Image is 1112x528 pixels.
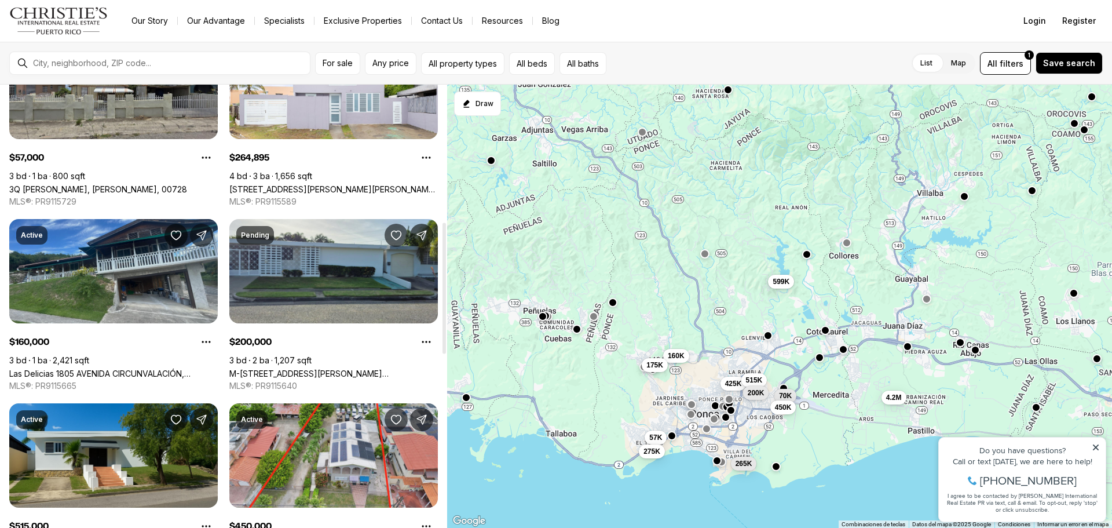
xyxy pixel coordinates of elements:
[663,349,689,363] button: 160K
[668,351,685,361] span: 160K
[314,13,411,29] a: Exclusive Properties
[241,415,263,424] p: Active
[410,408,433,431] button: Share Property
[473,13,532,29] a: Resources
[1055,9,1103,32] button: Register
[415,146,438,169] button: Property options
[1016,9,1053,32] button: Login
[195,330,218,354] button: Property options
[773,277,789,286] span: 599K
[315,52,360,75] button: For sale
[775,403,792,412] span: 450K
[178,13,254,29] a: Our Advantage
[122,13,177,29] a: Our Story
[748,388,765,398] span: 200K
[1062,16,1096,26] span: Register
[241,231,269,240] p: Pending
[642,358,668,372] button: 175K
[646,361,663,370] span: 175K
[229,369,438,378] a: M-44 CALLE LUZ DIVINA JARDINES FAGOT, PONCE PR, 00716
[21,415,43,424] p: Active
[190,224,213,247] button: Share Property
[774,389,796,403] button: 70K
[509,52,555,75] button: All beds
[1023,16,1046,26] span: Login
[559,52,606,75] button: All baths
[385,408,408,431] button: Save Property: 38 CALLE HUCAR URB. VILLA FLORES
[639,445,665,458] button: 275K
[779,391,792,400] span: 70K
[731,457,757,471] button: 265K
[195,146,218,169] button: Property options
[421,52,504,75] button: All property types
[229,184,438,194] a: 256 SEGOVIA VILLA DEL CARMEN, PONCE PR, 00716
[987,57,997,70] span: All
[980,52,1031,75] button: Allfilters1
[21,231,43,240] p: Active
[415,330,438,354] button: Property options
[645,431,667,445] button: 57K
[1043,59,1095,68] span: Save search
[9,369,218,378] a: Las Delicias 1805 AVENIDA CIRCUNVALACIÓN, PONCE PR, 00731
[912,521,991,527] span: Datos del mapa ©2025 Google
[768,275,794,289] button: 599K
[365,52,416,75] button: Any price
[911,53,942,74] label: List
[12,37,167,45] div: Call or text [DATE], we are here to help!
[164,224,188,247] button: Save Property: Las Delicias 1805 AVENIDA CIRCUNVALACIÓN
[323,59,353,68] span: For sale
[164,408,188,431] button: Save Property: 3 CLARISA ST #447
[412,13,472,29] button: Contact Us
[385,224,408,247] button: Save Property: M-44 CALLE LUZ DIVINA JARDINES FAGOT
[9,184,187,194] a: 3Q JUAN P. VARGAS, PONCE PR, 00728
[255,13,314,29] a: Specialists
[1028,50,1030,60] span: 1
[720,377,747,391] button: 425K
[881,391,906,405] button: 4.2M
[12,26,167,34] div: Do you have questions?
[649,433,662,442] span: 57K
[47,54,144,66] span: [PHONE_NUMBER]
[725,379,742,388] span: 425K
[886,393,902,402] span: 4.2M
[746,376,763,385] span: 515K
[942,53,975,74] label: Map
[454,92,501,116] button: Start drawing
[643,447,660,456] span: 275K
[1000,57,1023,70] span: filters
[9,7,108,35] img: logo
[190,408,213,431] button: Share Property
[14,71,165,93] span: I agree to be contacted by [PERSON_NAME] International Real Estate PR via text, call & email. To ...
[770,400,796,414] button: 450K
[743,386,769,400] button: 200K
[372,59,409,68] span: Any price
[533,13,569,29] a: Blog
[736,459,752,468] span: 265K
[410,224,433,247] button: Share Property
[1036,52,1103,74] button: Save search
[741,373,767,387] button: 515K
